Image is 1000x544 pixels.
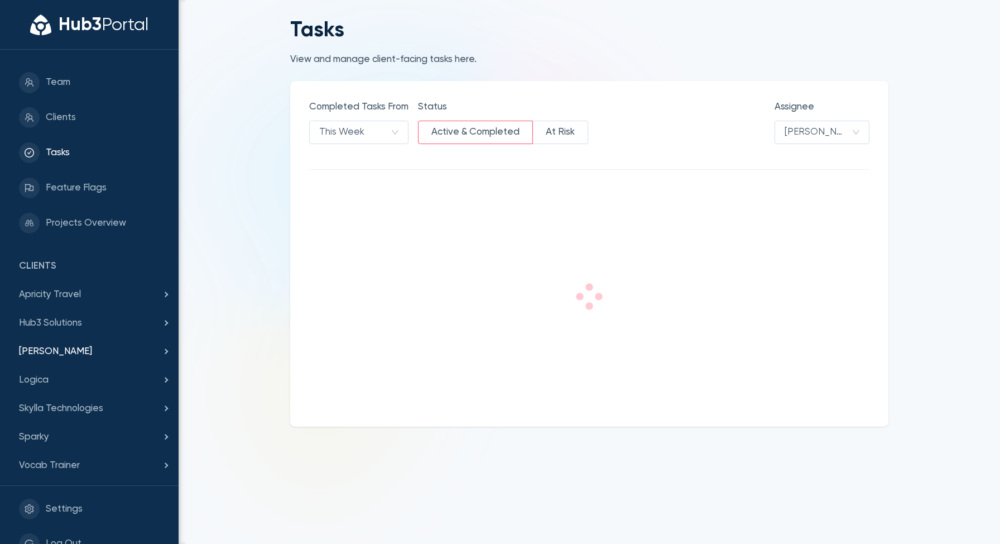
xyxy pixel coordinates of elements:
span: setting [25,504,34,514]
span: Sparky [19,430,160,445]
span: Hub3 Solutions [19,316,160,331]
span: Brian Ustas [785,121,859,144]
span: Vocab Trainer [19,459,160,473]
span: Clients [46,111,160,125]
label: Completed Tasks From [309,100,408,114]
span: [PERSON_NAME] [19,345,160,359]
span: This Week [319,121,398,144]
span: Apricity Travel [19,288,160,302]
span: Feature Flags [46,181,160,195]
span: Skylla Technologies [19,402,160,416]
span: Active & Completed [431,127,520,137]
span: check-circle [25,148,34,158]
span: flag [25,183,34,193]
div: Hub3 [59,17,148,35]
label: Assignee [775,100,814,114]
span: team [25,78,34,87]
span: Team [46,75,160,90]
span: Portal [102,16,148,34]
label: Status [418,100,447,114]
div: View and manage client-facing tasks here. [290,53,888,67]
span: Logica [19,373,160,388]
span: Settings [46,502,160,517]
span: At Risk [546,127,575,137]
span: team [25,113,34,122]
span: Projects Overview [46,216,160,231]
span: Tasks [46,146,160,160]
h2: Tasks [290,19,344,43]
